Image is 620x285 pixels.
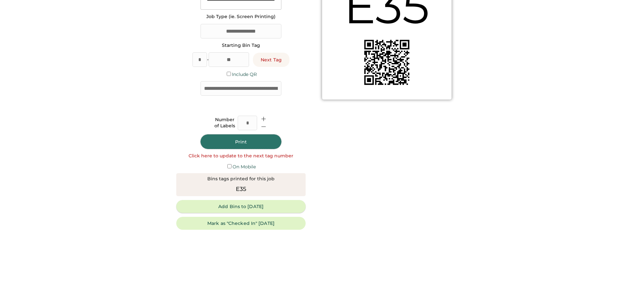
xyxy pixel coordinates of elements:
button: Mark as "Checked In" [DATE] [176,217,306,230]
button: Next Tag [253,53,289,67]
button: Print [201,134,281,149]
button: Add Bins to [DATE] [176,200,306,213]
div: - [207,57,209,63]
div: Starting Bin Tag [222,42,260,49]
div: Number of Labels [214,117,235,129]
label: On Mobile [233,164,256,170]
label: Include QR [232,71,257,77]
div: E35 [236,185,246,194]
div: Job Type (ie. Screen Printing) [206,14,276,20]
div: Bins tags printed for this job [207,176,275,182]
div: Click here to update to the next tag number [189,153,293,159]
